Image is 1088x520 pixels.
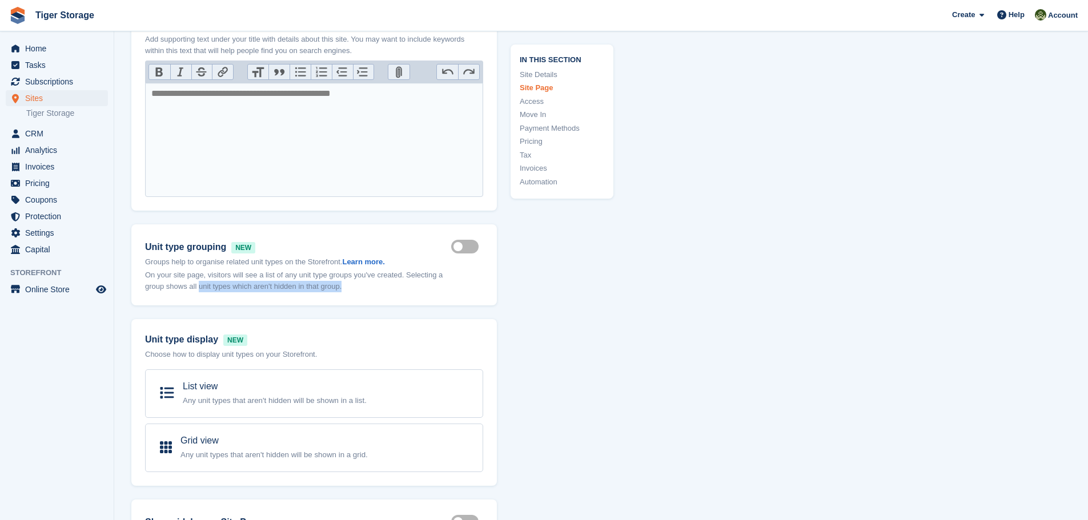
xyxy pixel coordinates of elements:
button: Undo [437,65,458,79]
a: menu [6,74,108,90]
span: Tasks [25,57,94,73]
p: Add supporting text under your title with details about this site. You may want to include keywor... [145,34,483,56]
a: menu [6,241,108,257]
span: Capital [25,241,94,257]
span: Home [25,41,94,57]
a: Preview store [94,283,108,296]
span: List view [183,381,218,391]
span: Invoices [25,159,94,175]
span: In this section [520,54,604,65]
a: Move In [520,109,604,120]
span: Sites [25,90,94,106]
small: Any unit types that aren't hidden will be shown in a grid. [180,450,368,459]
span: Storefront [10,267,114,279]
button: Quote [268,65,290,79]
button: Link [212,65,233,79]
a: menu [6,90,108,106]
label: Unit type grouping [145,240,451,254]
span: Protection [25,208,94,224]
a: Tiger Storage [31,6,99,25]
a: menu [6,192,108,208]
small: Any unit types that aren't hidden will be shown in a list. [183,396,367,405]
button: Bullets [290,65,311,79]
span: Settings [25,225,94,241]
button: Strikethrough [191,65,212,79]
a: menu [6,126,108,142]
span: Pricing [25,175,94,191]
button: Heading [248,65,269,79]
a: menu [6,41,108,57]
img: Matthew Ellwood [1035,9,1046,21]
span: Analytics [25,142,94,158]
span: Coupons [25,192,94,208]
div: Unit type display [145,333,483,346]
p: Choose how to display unit types on your Storefront. [145,349,483,360]
a: menu [6,175,108,191]
button: Bold [149,65,170,79]
a: menu [6,208,108,224]
a: Invoices [520,163,604,174]
p: Groups help to organise related unit types on the Storefront. [145,256,451,268]
span: Grid view [180,436,219,445]
a: Payment Methods [520,123,604,134]
a: Tax [520,150,604,161]
label: Show groups on storefront [451,246,483,248]
span: NEW [223,334,247,346]
trix-editor: Introduction [145,83,483,197]
span: CRM [25,126,94,142]
a: Pricing [520,136,604,147]
a: Learn more. [342,257,384,266]
a: Automation [520,176,604,188]
span: Online Store [25,281,94,297]
span: Account [1048,10,1078,21]
a: menu [6,281,108,297]
a: Access [520,96,604,107]
button: Numbers [311,65,332,79]
a: menu [6,57,108,73]
span: Create [952,9,975,21]
a: menu [6,225,108,241]
a: menu [6,159,108,175]
button: Attach Files [388,65,409,79]
span: Subscriptions [25,74,94,90]
img: stora-icon-8386f47178a22dfd0bd8f6a31ec36ba5ce8667c1dd55bd0f319d3a0aa187defe.svg [9,7,26,24]
button: Redo [458,65,479,79]
a: menu [6,142,108,158]
a: Site Details [520,69,604,80]
button: Decrease Level [332,65,353,79]
span: NEW [231,242,255,253]
span: Help [1009,9,1025,21]
a: Site Page [520,82,604,94]
p: On your site page, visitors will see a list of any unit type groups you've created. Selecting a g... [145,269,451,292]
button: Increase Level [353,65,374,79]
button: Italic [170,65,191,79]
a: Tiger Storage [26,108,108,119]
